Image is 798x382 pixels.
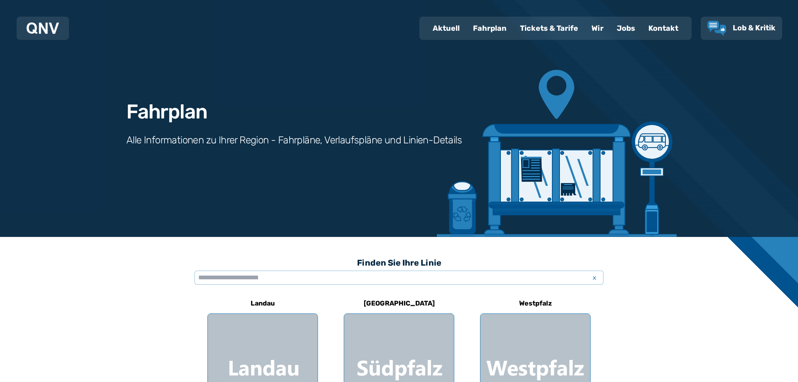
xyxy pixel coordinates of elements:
a: Jobs [610,17,642,39]
h1: Fahrplan [126,102,207,122]
h6: Landau [247,297,278,310]
a: Tickets & Tarife [513,17,585,39]
a: Fahrplan [466,17,513,39]
h3: Finden Sie Ihre Linie [195,254,603,272]
h3: Alle Informationen zu Ihrer Region - Fahrpläne, Verlaufspläne und Linien-Details [126,133,462,147]
span: x [589,273,600,283]
a: Kontakt [642,17,685,39]
a: Wir [585,17,610,39]
a: QNV Logo [27,20,59,37]
img: QNV Logo [27,22,59,34]
h6: Westpfalz [516,297,555,310]
a: Aktuell [426,17,466,39]
h6: [GEOGRAPHIC_DATA] [360,297,438,310]
a: Lob & Kritik [707,21,776,36]
span: Lob & Kritik [733,23,776,32]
